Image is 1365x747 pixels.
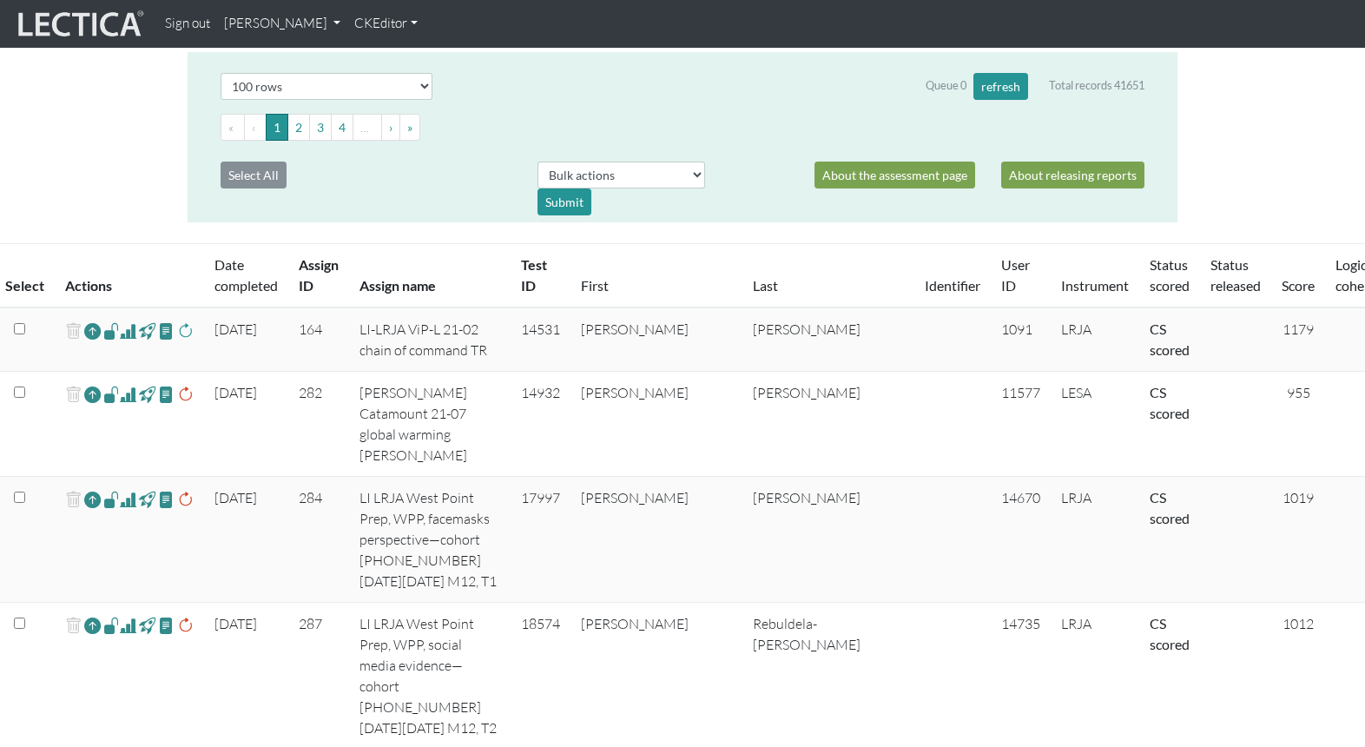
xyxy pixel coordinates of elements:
td: [PERSON_NAME] [570,372,742,477]
span: 955 [1287,384,1310,401]
span: 1179 [1283,321,1314,338]
div: Submit [537,188,591,215]
td: 11577 [991,372,1051,477]
td: 284 [288,477,349,603]
td: 1091 [991,307,1051,372]
a: Date completed [214,256,278,294]
td: [DATE] [204,477,288,603]
span: view [103,489,120,509]
a: About releasing reports [1001,162,1144,188]
th: Assign ID [288,244,349,308]
span: delete [65,487,82,512]
span: 1019 [1283,489,1314,506]
span: view [158,321,175,340]
span: view [103,321,120,340]
span: view [139,615,155,635]
button: Go to next page [381,114,400,141]
span: rescore [177,321,194,341]
span: view [103,384,120,404]
a: First [581,277,609,294]
td: 14932 [511,372,570,477]
button: Go to page 1 [266,114,288,141]
span: Analyst score [120,615,136,636]
img: lecticalive [14,8,144,41]
th: Assign name [349,244,511,308]
button: Go to page 3 [309,114,332,141]
a: Completed = assessment has been completed; CS scored = assessment has been CLAS scored; LS scored... [1150,321,1190,358]
a: [PERSON_NAME] [217,7,347,41]
span: Analyst score [120,489,136,510]
span: view [103,615,120,635]
span: view [158,615,175,635]
span: delete [65,613,82,638]
span: rescore [177,384,194,405]
td: [PERSON_NAME] [742,477,914,603]
span: Analyst score [120,384,136,405]
td: 282 [288,372,349,477]
span: view [139,489,155,509]
button: refresh [973,73,1028,100]
button: Go to page 4 [331,114,353,141]
td: [PERSON_NAME] [570,307,742,372]
a: Status scored [1150,256,1190,294]
div: Queue 0 Total records 41651 [926,73,1144,100]
a: Reopen [84,613,101,638]
span: rescore [177,489,194,510]
span: view [139,321,155,340]
td: [DATE] [204,372,288,477]
a: Completed = assessment has been completed; CS scored = assessment has been CLAS scored; LS scored... [1150,489,1190,526]
a: Sign out [158,7,217,41]
a: Completed = assessment has been completed; CS scored = assessment has been CLAS scored; LS scored... [1150,615,1190,652]
a: Last [753,277,778,294]
a: Reopen [84,319,101,344]
a: Reopen [84,382,101,407]
a: About the assessment page [814,162,975,188]
td: [PERSON_NAME] Catamount 21-07 global warming [PERSON_NAME] [349,372,511,477]
a: Completed = assessment has been completed; CS scored = assessment has been CLAS scored; LS scored... [1150,384,1190,421]
td: LRJA [1051,477,1139,603]
span: 1012 [1283,615,1314,632]
span: view [158,489,175,509]
a: Instrument [1061,277,1129,294]
td: [PERSON_NAME] [742,307,914,372]
td: 14531 [511,307,570,372]
th: Test ID [511,244,570,308]
td: 14670 [991,477,1051,603]
td: 164 [288,307,349,372]
span: view [158,384,175,404]
a: CKEditor [347,7,425,41]
td: [PERSON_NAME] [742,372,914,477]
button: Select All [221,162,287,188]
td: LESA [1051,372,1139,477]
span: Analyst score [120,321,136,341]
a: Identifier [925,277,980,294]
td: [DATE] [204,307,288,372]
span: view [139,384,155,404]
th: Actions [55,244,204,308]
button: Go to page 2 [287,114,310,141]
td: 17997 [511,477,570,603]
a: Score [1282,277,1315,294]
td: LI-LRJA ViP-L 21-02 chain of command TR [349,307,511,372]
td: LRJA [1051,307,1139,372]
td: LI LRJA West Point Prep, WPP, facemasks perspective—cohort [PHONE_NUMBER][DATE][DATE] M12, T1 [349,477,511,603]
a: User ID [1001,256,1030,294]
span: delete [65,319,82,344]
span: rescore [177,615,194,636]
ul: Pagination [221,114,1144,141]
a: Status released [1210,256,1261,294]
a: Reopen [84,487,101,512]
td: [PERSON_NAME] [570,477,742,603]
span: delete [65,382,82,407]
button: Go to last page [399,114,420,141]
